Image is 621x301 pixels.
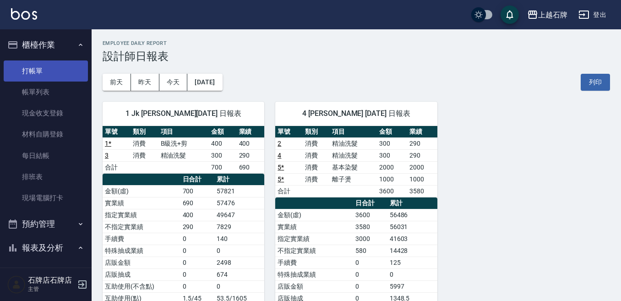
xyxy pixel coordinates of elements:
td: 700 [180,185,215,197]
th: 業績 [237,126,265,138]
td: 1000 [377,173,407,185]
td: 49647 [214,209,264,221]
td: 手續費 [103,233,180,245]
td: 手續費 [275,257,353,268]
td: 57476 [214,197,264,209]
th: 日合計 [180,174,215,186]
th: 項目 [158,126,209,138]
a: 報表目錄 [4,263,88,284]
h2: Employee Daily Report [103,40,610,46]
td: 0 [353,268,387,280]
td: 674 [214,268,264,280]
td: 3000 [353,233,387,245]
td: 56031 [387,221,437,233]
th: 項目 [330,126,377,138]
td: 精油洗髮 [158,149,209,161]
td: 金額(虛) [103,185,180,197]
a: 帳單列表 [4,82,88,103]
td: 5997 [387,280,437,292]
td: 290 [407,137,437,149]
td: 合計 [103,161,131,173]
td: 0 [353,280,387,292]
button: 登出 [575,6,610,23]
td: 3600 [377,185,407,197]
td: 300 [209,149,237,161]
td: 0 [180,257,215,268]
a: 材料自購登錄 [4,124,88,145]
td: 290 [180,221,215,233]
td: 0 [180,280,215,292]
td: 實業績 [103,197,180,209]
td: 指定實業績 [275,233,353,245]
td: 290 [237,149,265,161]
td: 店販金額 [275,280,353,292]
button: 上越石牌 [523,5,571,24]
a: 每日結帳 [4,145,88,166]
td: 店販抽成 [103,268,180,280]
button: 列印 [581,74,610,91]
td: 0 [214,245,264,257]
button: [DATE] [187,74,222,91]
td: 精油洗髮 [330,149,377,161]
div: 上越石牌 [538,9,567,21]
td: 3600 [353,209,387,221]
td: 700 [209,161,237,173]
p: 主管 [28,285,75,293]
th: 累計 [387,197,437,209]
td: 14428 [387,245,437,257]
a: 排班表 [4,166,88,187]
th: 類別 [303,126,330,138]
td: 消費 [303,137,330,149]
td: 0 [180,245,215,257]
img: Logo [11,8,37,20]
td: 不指定實業績 [103,221,180,233]
th: 金額 [209,126,237,138]
td: 消費 [303,161,330,173]
a: 現金收支登錄 [4,103,88,124]
td: 0 [353,257,387,268]
td: 56486 [387,209,437,221]
th: 單號 [103,126,131,138]
td: 7829 [214,221,264,233]
table: a dense table [275,126,437,197]
td: 互助使用(不含點) [103,280,180,292]
td: 0 [180,268,215,280]
th: 類別 [131,126,158,138]
td: 1000 [407,173,437,185]
td: 140 [214,233,264,245]
a: 3 [105,152,109,159]
td: 不指定實業績 [275,245,353,257]
td: 290 [407,149,437,161]
img: Person [7,275,26,294]
td: 指定實業績 [103,209,180,221]
td: 300 [377,137,407,149]
td: 特殊抽成業績 [275,268,353,280]
td: 400 [237,137,265,149]
a: 2 [278,140,281,147]
table: a dense table [103,126,264,174]
td: 離子燙 [330,173,377,185]
td: 消費 [131,149,158,161]
button: 前天 [103,74,131,91]
th: 金額 [377,126,407,138]
td: 2000 [377,161,407,173]
td: 400 [180,209,215,221]
td: 57821 [214,185,264,197]
td: 2000 [407,161,437,173]
td: 580 [353,245,387,257]
td: 0 [387,268,437,280]
td: 特殊抽成業績 [103,245,180,257]
a: 現場電腦打卡 [4,187,88,208]
button: 報表及分析 [4,236,88,260]
th: 累計 [214,174,264,186]
button: 櫃檯作業 [4,33,88,57]
td: 0 [180,233,215,245]
th: 日合計 [353,197,387,209]
td: B級洗+剪 [158,137,209,149]
td: 合計 [275,185,302,197]
button: 今天 [159,74,188,91]
td: 3580 [353,221,387,233]
td: 實業績 [275,221,353,233]
td: 3580 [407,185,437,197]
td: 125 [387,257,437,268]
